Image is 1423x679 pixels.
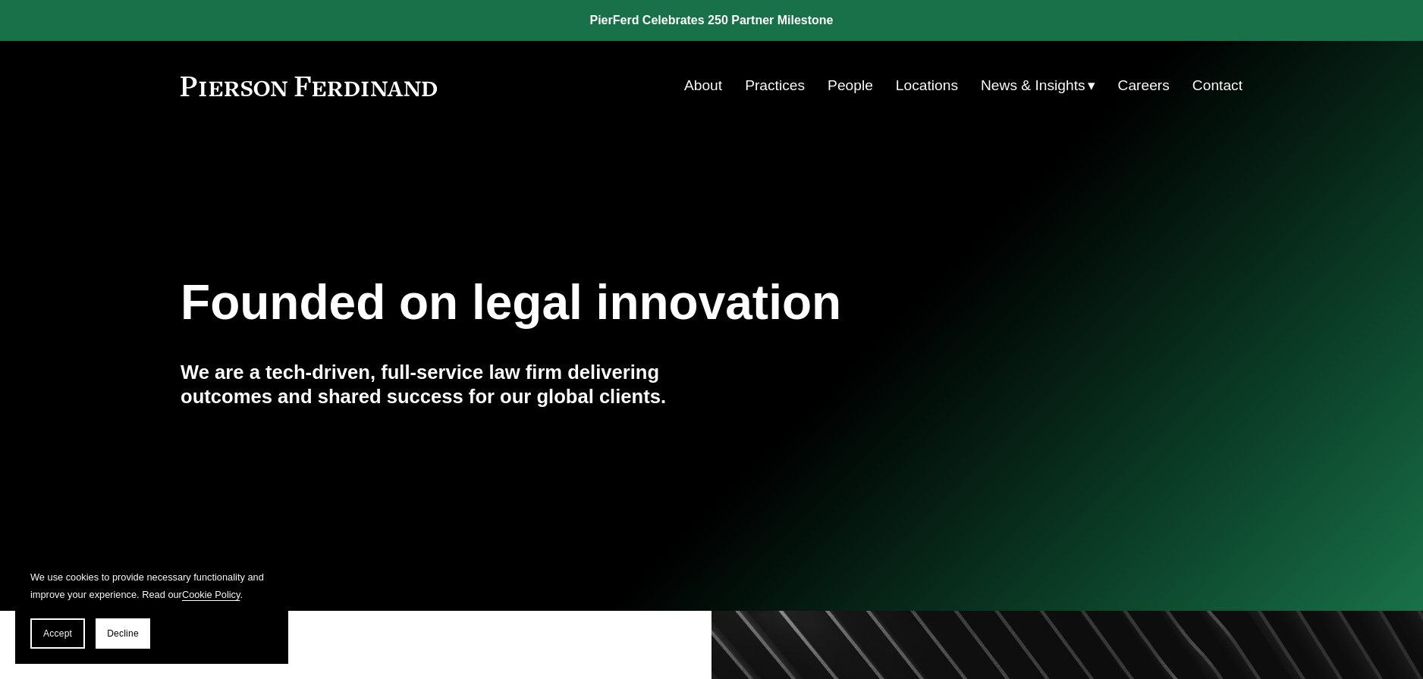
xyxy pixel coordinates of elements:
[896,71,958,100] a: Locations
[981,73,1085,99] span: News & Insights
[981,71,1095,100] a: folder dropdown
[43,628,72,639] span: Accept
[96,618,150,649] button: Decline
[828,71,873,100] a: People
[107,628,139,639] span: Decline
[182,589,240,600] a: Cookie Policy
[1192,71,1242,100] a: Contact
[745,71,805,100] a: Practices
[1118,71,1170,100] a: Careers
[181,275,1066,330] h1: Founded on legal innovation
[30,568,273,603] p: We use cookies to provide necessary functionality and improve your experience. Read our .
[30,618,85,649] button: Accept
[181,360,711,409] h4: We are a tech-driven, full-service law firm delivering outcomes and shared success for our global...
[15,553,288,664] section: Cookie banner
[684,71,722,100] a: About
